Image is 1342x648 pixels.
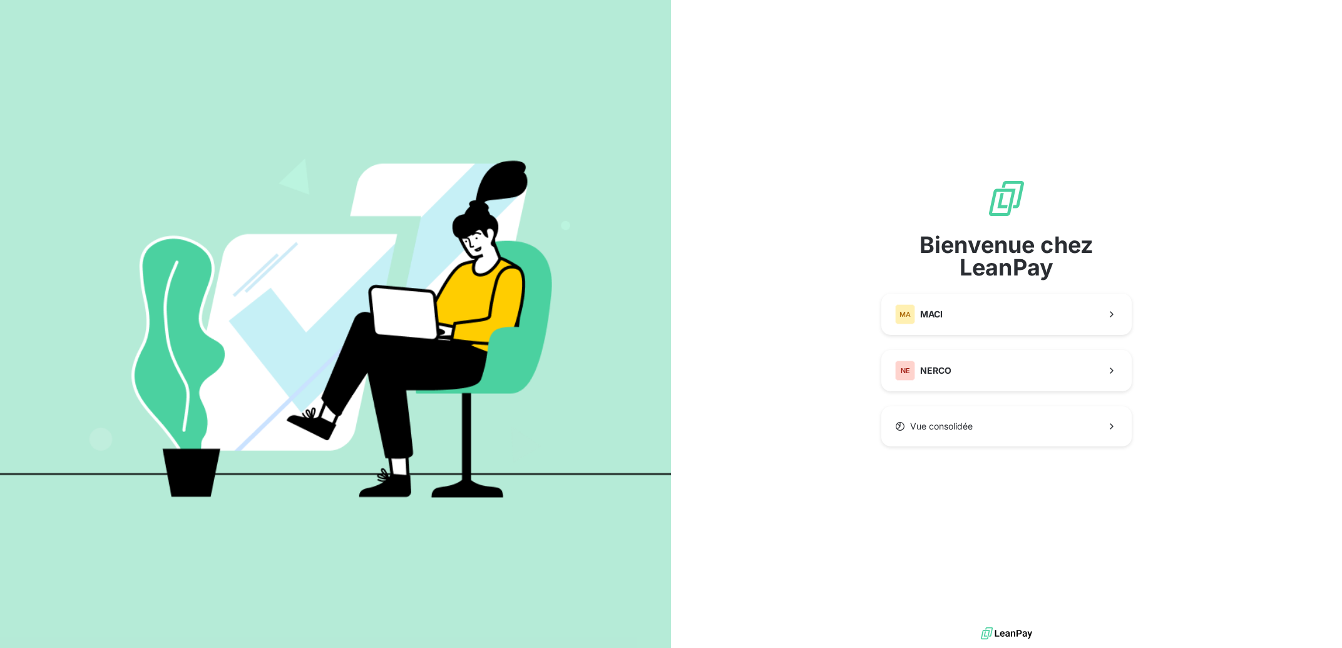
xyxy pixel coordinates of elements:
div: NE [895,361,915,381]
button: NENERCO [881,350,1132,391]
img: logo sigle [986,178,1027,219]
button: Vue consolidée [881,406,1132,446]
span: NERCO [920,364,951,377]
span: Bienvenue chez LeanPay [881,234,1132,279]
button: MAMACI [881,294,1132,335]
span: Vue consolidée [910,420,973,433]
div: MA [895,304,915,324]
img: logo [981,624,1032,643]
span: MACI [920,308,943,321]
